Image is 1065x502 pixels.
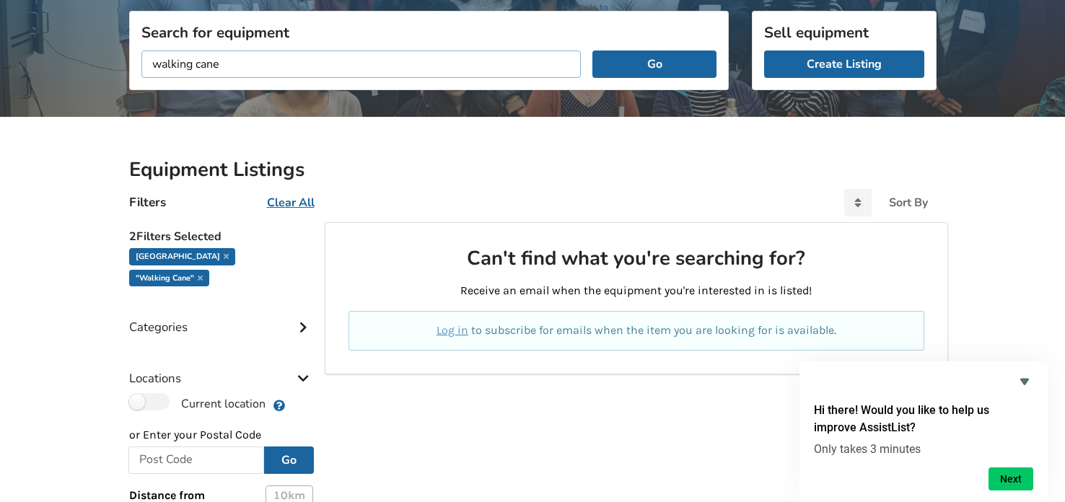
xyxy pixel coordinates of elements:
p: Only takes 3 minutes [814,442,1033,456]
div: Hi there! Would you like to help us improve AssistList? [814,373,1033,490]
div: [GEOGRAPHIC_DATA] [129,248,235,265]
h2: Can't find what you're searching for? [349,246,924,271]
div: Categories [129,291,314,342]
input: I am looking for... [141,50,582,78]
a: Create Listing [764,50,924,78]
div: "walking cane" [129,270,209,287]
button: Go [264,446,314,474]
h4: Filters [129,194,166,211]
p: to subscribe for emails when the item you are looking for is available. [366,322,906,339]
button: Next question [989,467,1033,490]
a: Log in [437,323,468,337]
h3: Sell equipment [764,23,924,42]
h2: Hi there! Would you like to help us improve AssistList? [814,402,1033,436]
h5: 2 Filters Selected [129,222,314,248]
input: Post Code [128,446,265,474]
span: Distance from [129,488,205,502]
h3: Search for equipment [141,23,716,42]
h2: Equipment Listings [129,157,937,182]
p: Receive an email when the equipment you're interested in is listed! [349,283,924,299]
div: Sort By [889,197,928,208]
p: or Enter your Postal Code [129,427,314,444]
div: Locations [129,342,314,393]
label: Current location [129,393,266,412]
button: Go [592,50,716,78]
button: Hide survey [1016,373,1033,390]
u: Clear All [267,195,315,211]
